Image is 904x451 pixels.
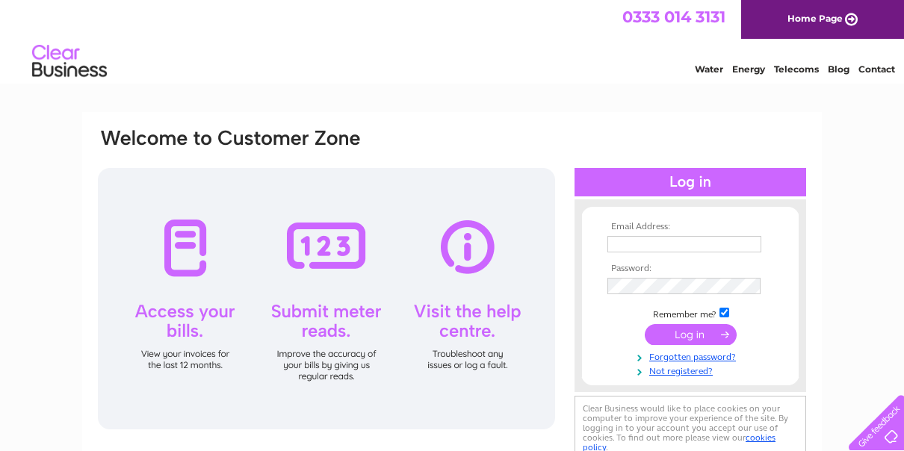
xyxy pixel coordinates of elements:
[645,324,737,345] input: Submit
[695,63,723,75] a: Water
[828,63,849,75] a: Blog
[607,349,777,363] a: Forgotten password?
[622,7,725,26] a: 0333 014 3131
[604,305,777,320] td: Remember me?
[31,39,108,84] img: logo.png
[732,63,765,75] a: Energy
[100,8,806,72] div: Clear Business is a trading name of Verastar Limited (registered in [GEOGRAPHIC_DATA] No. 3667643...
[604,222,777,232] th: Email Address:
[858,63,895,75] a: Contact
[607,363,777,377] a: Not registered?
[774,63,819,75] a: Telecoms
[604,264,777,274] th: Password:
